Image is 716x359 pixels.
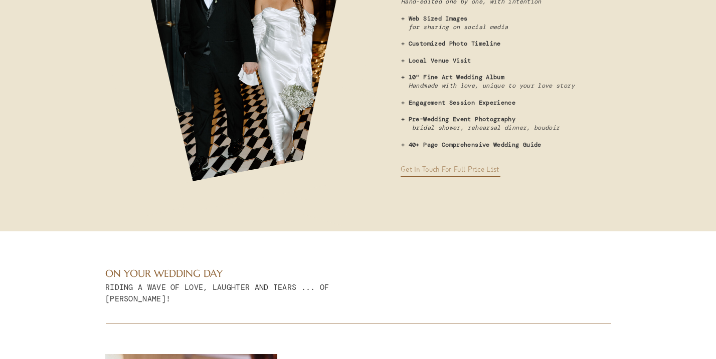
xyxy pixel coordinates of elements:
[401,57,471,65] b: + Local Venue Visit
[401,40,501,48] b: + Customized Photo Timeline
[105,282,390,294] h3: Riding a wave of love, laughter and tears ... of [PERSON_NAME]!
[401,141,542,149] b: + 40+ Page Comprehensive Wedding Guide
[401,99,515,107] b: + Engagement Session Experience
[401,15,467,23] b: + Web Sized Images
[401,73,504,81] b: + 10" Fine Art Wedding Album
[105,268,288,280] h3: ON YOUR WEDDING DAY
[409,23,508,31] i: for sharing on social media
[401,164,514,174] a: Get in touch for full price list
[412,124,560,132] i: bridal shower, rehearsal dinner, boudoir
[401,115,515,123] b: + Pre-Wedding Event Photography
[409,82,575,90] i: Handmade with love, unique to your love story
